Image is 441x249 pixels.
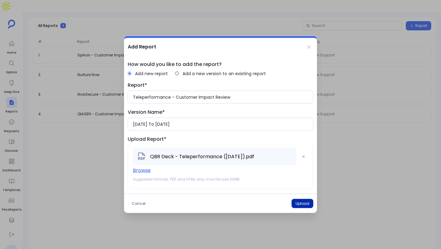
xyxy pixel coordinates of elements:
span: QBR Deck - Teleperformance ([DATE]).pdf [150,153,254,160]
span: Upload Report* [128,136,313,143]
span: Add new report [135,71,168,77]
button: Cancel [128,199,149,208]
span: Version Name* [128,109,313,116]
span: How would you like to add the report? [128,61,313,68]
input: Enter report name [133,94,308,100]
span: Add a new version to an existing report [183,71,266,77]
h2: Add Report [128,43,156,51]
span: Supported formats: PDF and HTML only, max file size 20MB [133,177,308,182]
span: Report* [128,82,313,89]
input: Enter version name [133,121,308,127]
button: Browse [133,167,151,174]
button: Upload [292,199,313,208]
